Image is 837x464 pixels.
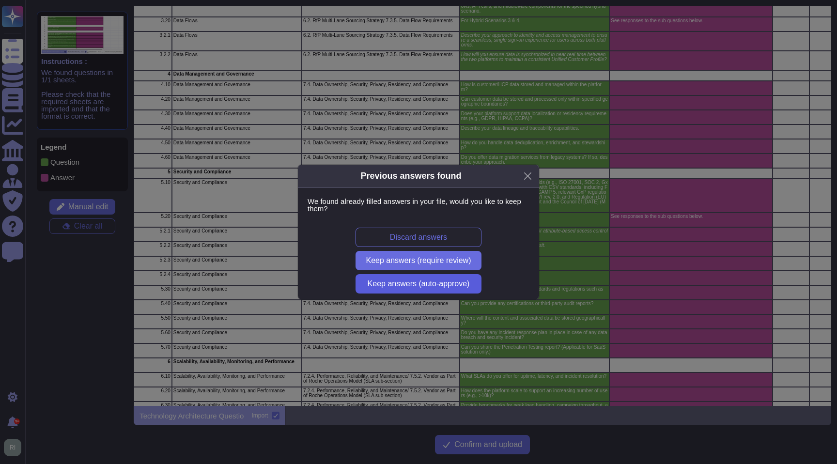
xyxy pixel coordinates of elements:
[298,188,539,222] div: We found already filled answers in your file, would you like to keep them?
[356,228,481,247] button: Discard answers
[520,169,535,184] button: Close
[366,257,471,264] span: Keep answers (require review)
[356,274,481,294] button: Keep answers (auto-approve)
[390,233,447,241] span: Discard answers
[368,280,470,288] span: Keep answers (auto-approve)
[360,170,461,183] div: Previous answers found
[356,251,481,270] button: Keep answers (require review)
